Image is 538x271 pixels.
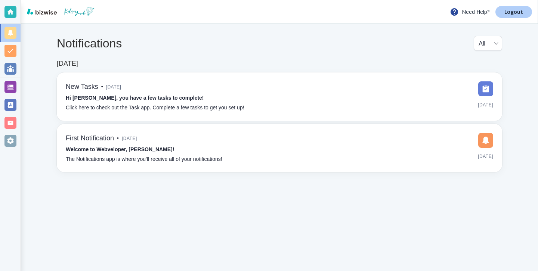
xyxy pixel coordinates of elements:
a: First Notification•[DATE]Welcome to Webveloper, [PERSON_NAME]!The Notifications app is where you’... [57,124,502,172]
h6: New Tasks [66,83,98,91]
a: Logout [495,6,532,18]
img: THE WORLD ACCORDING TO KELSEY YUREK [63,6,97,18]
p: Logout [504,9,523,15]
img: DashboardSidebarTasks.svg [478,81,493,96]
p: The Notifications app is where you’ll receive all of your notifications! [66,155,222,163]
span: [DATE] [106,81,121,93]
span: [DATE] [478,99,493,110]
a: New Tasks•[DATE]Hi [PERSON_NAME], you have a few tasks to complete!Click here to check out the Ta... [57,72,502,121]
div: All [479,36,497,50]
p: Need Help? [450,7,489,16]
p: • [117,134,119,143]
h6: [DATE] [57,60,78,68]
p: • [101,83,103,91]
strong: Welcome to Webveloper, [PERSON_NAME]! [66,146,174,152]
p: Click here to check out the Task app. Complete a few tasks to get you set up! [66,104,244,112]
img: DashboardSidebarNotification.svg [478,133,493,148]
span: [DATE] [122,133,137,144]
span: [DATE] [478,151,493,162]
img: bizwise [27,9,57,15]
h4: Notifications [57,36,122,50]
h6: First Notification [66,134,114,143]
strong: Hi [PERSON_NAME], you have a few tasks to complete! [66,95,204,101]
